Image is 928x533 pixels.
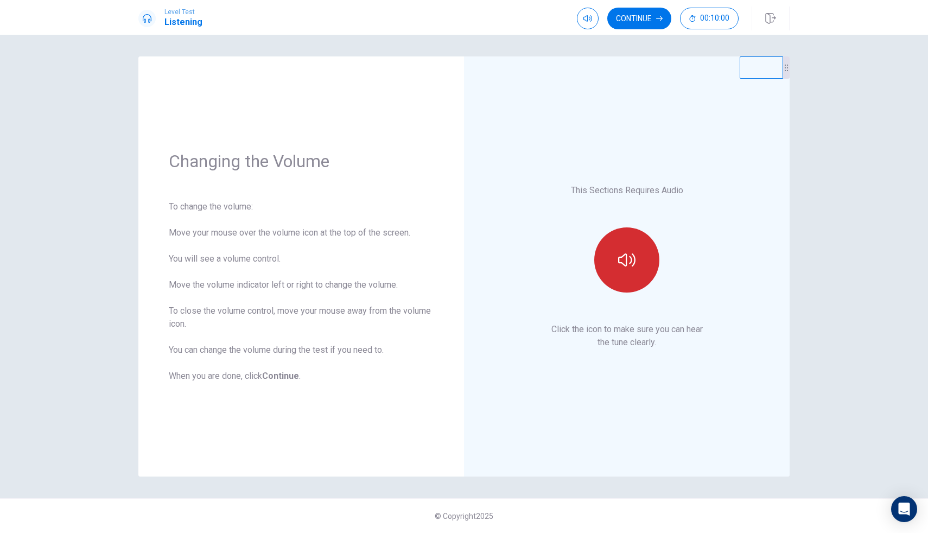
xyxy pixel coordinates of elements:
[164,16,202,29] h1: Listening
[571,184,683,197] p: This Sections Requires Audio
[435,512,493,521] span: © Copyright 2025
[169,150,434,172] h1: Changing the Volume
[551,323,703,349] p: Click the icon to make sure you can hear the tune clearly.
[700,14,729,23] span: 00:10:00
[607,8,671,29] button: Continue
[164,8,202,16] span: Level Test
[169,200,434,383] div: To change the volume: Move your mouse over the volume icon at the top of the screen. You will see...
[891,496,917,522] div: Open Intercom Messenger
[680,8,739,29] button: 00:10:00
[262,371,299,381] b: Continue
